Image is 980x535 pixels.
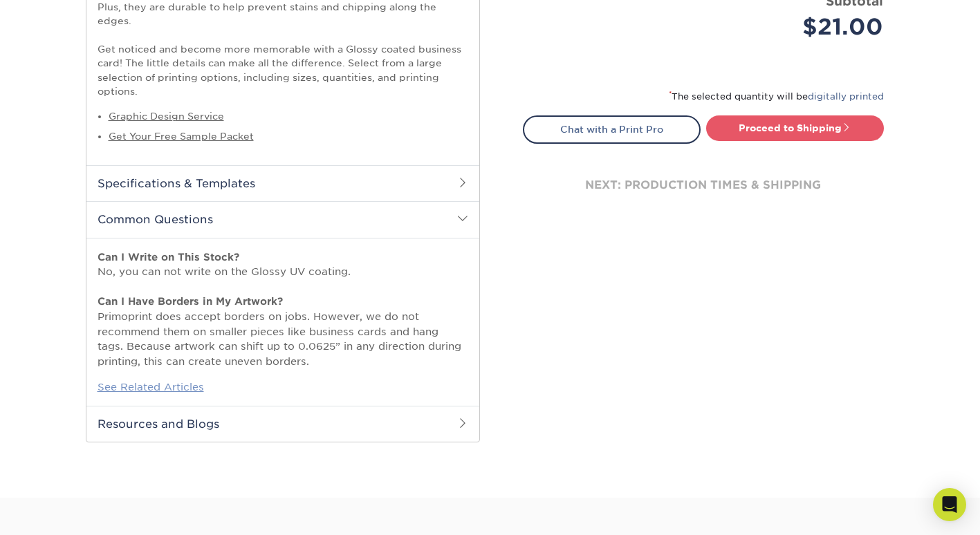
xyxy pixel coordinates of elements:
[109,111,224,122] a: Graphic Design Service
[808,91,884,102] a: digitally printed
[523,144,884,227] div: next: production times & shipping
[669,91,884,102] small: The selected quantity will be
[98,251,239,263] strong: Can I Write on This Stock?
[523,115,701,143] a: Chat with a Print Pro
[714,10,883,44] div: $21.00
[98,295,283,307] strong: Can I Have Borders in My Artwork?
[706,115,884,140] a: Proceed to Shipping
[86,165,479,201] h2: Specifications & Templates
[98,250,468,369] p: No, you can not write on the Glossy UV coating. Primoprint does accept borders on jobs. However, ...
[86,201,479,237] h2: Common Questions
[86,406,479,442] h2: Resources and Blogs
[933,488,966,521] div: Open Intercom Messenger
[98,381,204,393] a: See Related Articles
[109,131,254,142] a: Get Your Free Sample Packet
